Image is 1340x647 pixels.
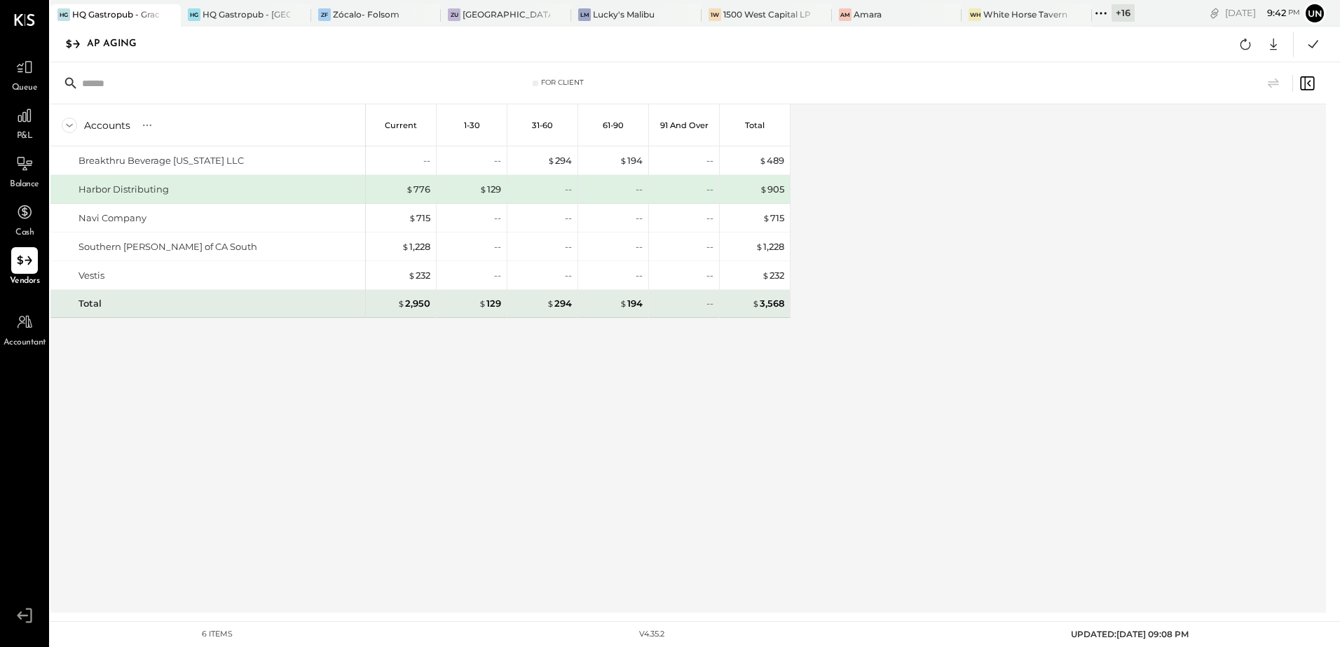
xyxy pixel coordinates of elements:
[620,297,643,310] div: 194
[752,297,784,310] div: 3,568
[1,102,48,143] a: P&L
[760,183,784,196] div: 905
[423,154,430,167] div: --
[402,240,430,253] div: 1,228
[593,8,655,20] div: Lucky's Malibu
[78,269,104,282] div: Vestis
[408,270,416,281] span: $
[15,227,34,239] span: Cash
[565,240,572,253] div: --
[72,8,160,20] div: HQ Gastropub - Graceland Speakeasy
[723,8,811,20] div: 1500 West Capital LP
[565,211,572,225] div: --
[1,151,48,191] a: Balance
[565,183,572,196] div: --
[12,82,38,95] span: Queue
[203,8,290,20] div: HQ Gastropub - [GEOGRAPHIC_DATA]
[1304,2,1326,25] button: Un
[318,8,331,21] div: ZF
[333,8,399,20] div: Zócalo- Folsom
[854,8,882,20] div: Amara
[409,212,416,223] span: $
[620,298,627,309] span: $
[636,240,643,253] div: --
[565,269,572,282] div: --
[636,269,643,282] div: --
[1071,629,1189,639] span: UPDATED: [DATE] 09:08 PM
[479,183,501,196] div: 129
[839,8,852,21] div: Am
[541,78,584,88] div: For Client
[983,8,1067,20] div: White Horse Tavern
[603,120,624,130] p: 61-90
[547,154,572,167] div: 294
[639,629,664,640] div: v 4.35.2
[532,120,553,130] p: 31-60
[706,269,713,282] div: --
[762,269,784,282] div: 232
[494,269,501,282] div: --
[706,240,713,253] div: --
[759,154,784,167] div: 489
[494,211,501,225] div: --
[188,8,200,21] div: HG
[1,247,48,288] a: Vendors
[17,130,33,143] span: P&L
[408,269,430,282] div: 232
[479,298,486,309] span: $
[78,297,102,310] div: Total
[57,8,70,21] div: HG
[706,183,713,196] div: --
[620,154,643,167] div: 194
[706,211,713,225] div: --
[87,33,151,55] div: AP Aging
[78,240,257,253] div: Southern [PERSON_NAME] of CA South
[745,120,765,130] p: Total
[1225,6,1300,20] div: [DATE]
[636,211,643,225] div: --
[1208,6,1222,20] div: copy link
[494,240,501,253] div: --
[763,211,784,225] div: 715
[84,118,130,132] div: Accounts
[402,241,409,252] span: $
[756,241,763,252] span: $
[752,298,760,309] span: $
[406,183,430,196] div: 776
[709,8,721,21] div: 1W
[1112,4,1135,22] div: + 16
[10,179,39,191] span: Balance
[706,154,713,167] div: --
[1,309,48,349] a: Accountant
[636,183,643,196] div: --
[78,154,244,167] div: Breakthru Beverage [US_STATE] LLC
[578,8,591,21] div: LM
[397,298,405,309] span: $
[759,155,767,166] span: $
[202,629,233,640] div: 6 items
[397,297,430,310] div: 2,950
[409,211,430,225] div: 715
[479,183,487,195] span: $
[494,154,501,167] div: --
[763,212,770,223] span: $
[760,183,767,195] span: $
[78,183,169,196] div: Harbor Distributing
[547,155,555,166] span: $
[547,298,554,309] span: $
[620,155,627,166] span: $
[479,297,501,310] div: 129
[660,120,709,130] p: 91 and Over
[385,120,417,130] p: Current
[969,8,981,21] div: WH
[4,337,46,349] span: Accountant
[547,297,572,310] div: 294
[406,183,413,195] span: $
[756,240,784,253] div: 1,228
[448,8,460,21] div: ZU
[706,297,713,310] div: --
[10,275,40,288] span: Vendors
[463,8,550,20] div: [GEOGRAPHIC_DATA]
[1,54,48,95] a: Queue
[78,211,146,225] div: Navi Company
